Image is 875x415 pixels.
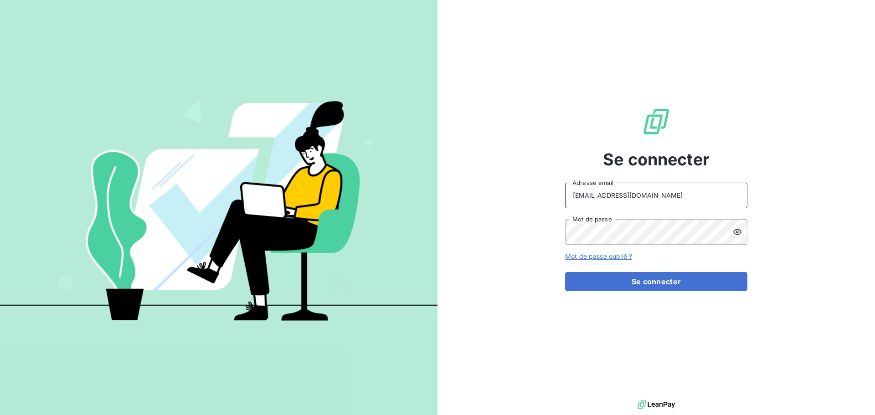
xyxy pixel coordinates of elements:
[638,398,675,411] img: logo
[565,183,747,208] input: placeholder
[565,252,632,260] a: Mot de passe oublié ?
[603,147,710,172] span: Se connecter
[642,107,671,136] img: Logo LeanPay
[565,272,747,291] button: Se connecter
